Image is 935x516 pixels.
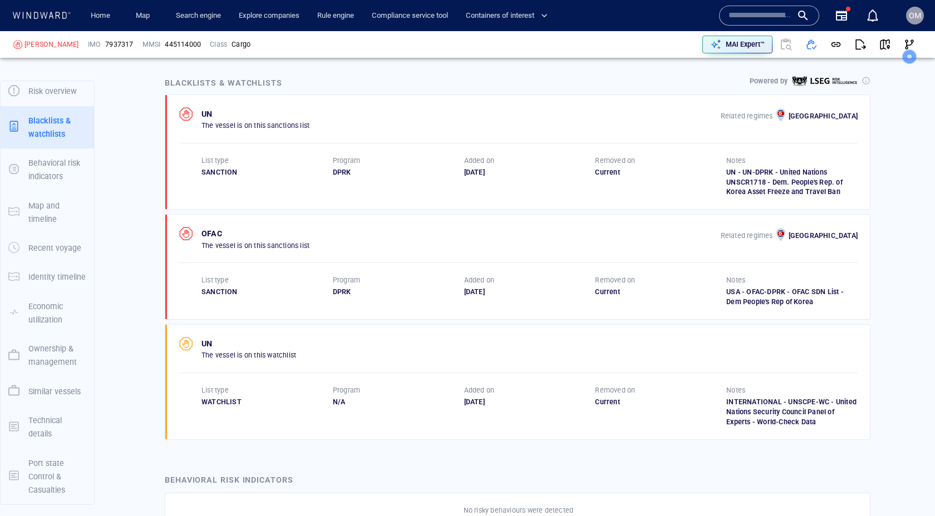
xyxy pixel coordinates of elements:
[28,457,86,497] p: Port state Control & Casualties
[677,40,693,57] div: Toggle map information layers
[5,92,35,106] span: [DATE] 14:23
[52,133,61,141] span: 5.6
[721,231,773,241] p: Related regimes
[96,280,125,289] span: NAMPHO
[595,397,726,407] div: Current
[726,275,745,285] p: Notes
[904,4,926,27] button: OM
[164,286,185,294] span: 7 days
[104,272,144,280] span: [DATE] 05:30
[52,211,83,219] span: NAM PHO
[201,275,229,285] p: List type
[210,39,227,49] p: Class
[642,40,658,57] div: Toggle vessel historical path
[52,262,127,270] span: Destination, ETA change
[789,231,858,241] p: [GEOGRAPHIC_DATA]
[232,39,250,49] div: Cargo
[464,397,596,407] div: [DATE]
[1,350,94,360] a: Ownership & management
[1,86,94,96] a: Risk overview
[234,6,304,26] a: Explore companies
[595,275,635,285] p: Removed on
[1,470,94,481] a: Port state Control & Casualties
[28,85,77,98] p: Risk overview
[866,9,879,22] div: Notification center
[5,146,149,185] dl: [DATE] 15:36Destination, ETA change[DATE] 18:30[DATE] 13:00DPRK CHONGJINNAM PHO
[52,163,92,172] span: [DATE] 18:30
[721,111,773,121] p: Related regimes
[171,6,225,26] a: Search engine
[1,148,94,191] button: Behavioral risk indicators
[52,272,92,280] span: [DATE] 20:30
[201,121,309,131] p: The vessel is on this sanctions list
[52,202,92,211] span: [DATE] 13:00
[28,385,81,398] p: Similar vessels
[897,32,922,57] button: Visual Link Analysis
[1,292,94,335] button: Economic utilization
[201,227,309,240] p: OFAC
[702,36,772,53] button: MAI Expert™
[1,206,94,217] a: Map and timeline
[13,40,22,49] div: Sanctioned
[86,6,115,26] a: Home
[5,192,35,206] span: [DATE] 13:20
[72,133,82,141] span: 9.5
[1,77,94,106] button: Risk overview
[1,421,94,431] a: Technical details
[201,156,229,166] p: List type
[6,11,55,28] div: Activity timeline
[1,377,94,406] button: Similar vessels
[466,9,548,22] span: Containers of interest
[750,76,788,86] p: Powered by
[52,72,83,80] span: NAM PHO
[28,114,86,141] p: Blacklists & watchlists
[28,342,86,369] p: Ownership & management
[165,473,293,487] div: Behavioral risk indicators
[104,102,144,111] span: [DATE] 18:30
[201,107,309,121] p: UN
[595,287,726,297] div: Current
[28,270,86,284] p: Identity timeline
[464,287,596,297] div: [DATE]
[5,262,35,275] span: [DATE] 00:26
[1,406,94,449] button: Technical details
[94,211,127,219] span: JINGTANG
[313,6,358,26] button: Rule engine
[726,287,858,307] div: USA - OFAC-DPRK - OFAC SDN List -Dem People's Rep of Korea
[5,53,35,67] span: [DATE] 05:55
[1,106,94,149] button: Blacklists & watchlists
[367,6,452,26] a: Compliance service tool
[52,53,127,62] span: Destination, ETA change
[28,414,86,441] p: Technical details
[104,163,144,172] span: [DATE] 13:00
[464,385,495,395] p: Added on
[104,202,144,211] span: [DATE] 20:30
[5,153,35,167] span: [DATE] 15:36
[52,280,85,289] span: JINGTANG
[28,199,86,226] p: Map and timeline
[1,242,94,253] a: Recent voyage
[873,32,897,57] button: View on map
[24,39,79,49] div: [PERSON_NAME]
[5,254,149,293] dl: [DATE] 00:26Destination, ETA change[DATE] 20:30[DATE] 05:30JINGTANGNAMPHO
[201,287,333,297] div: SANCTION
[658,40,677,57] button: Create an AOI.
[72,241,82,250] span: 6.5
[201,350,296,360] p: The vessel is on this watchlist
[658,40,677,57] div: tooltips.createAOI
[88,39,101,49] p: IMO
[625,40,642,57] div: Focus on vessel path
[52,241,61,250] span: 9.5
[1,334,94,377] button: Ownership & management
[464,505,574,515] p: No risky behaviours were detected
[28,300,86,327] p: Economic utilization
[5,85,149,115] dl: [DATE] 14:23ETA change[DATE] 18:30[DATE] 18:30
[82,6,118,26] button: Home
[165,39,201,49] div: 445114000
[5,46,149,85] dl: [DATE] 05:55Destination, ETA change[DATE] 13:00[DATE] 18:30NAM PHODPRK CHONGJIN
[163,74,284,92] div: Blacklists & watchlists
[333,156,360,166] p: Program
[590,335,644,343] a: OpenStreetMap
